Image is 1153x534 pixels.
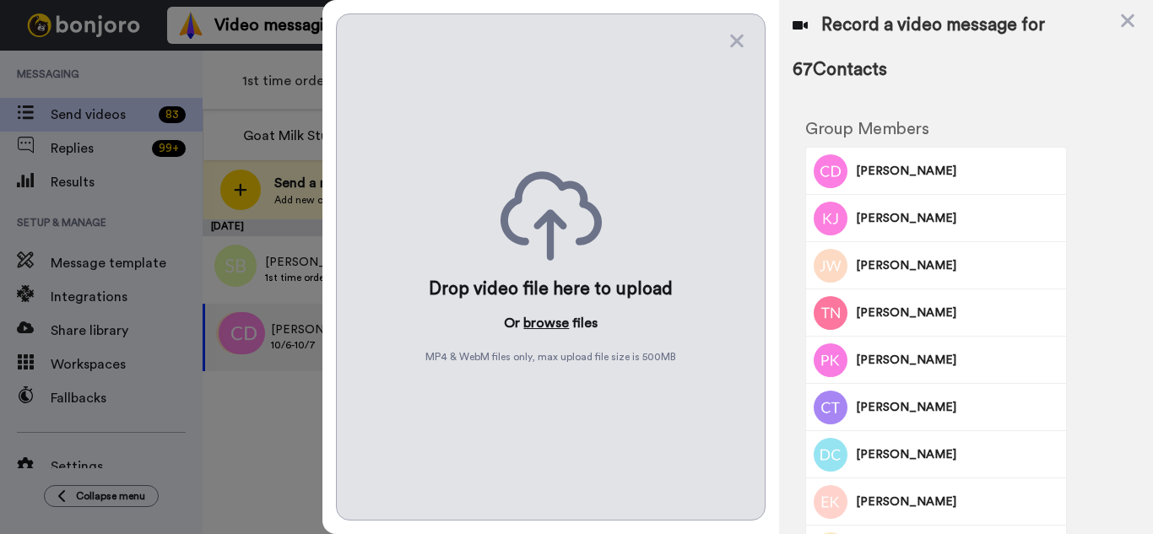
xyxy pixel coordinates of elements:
button: browse [523,313,569,333]
p: Or files [504,313,598,333]
img: Image of Judy Williams [814,249,847,283]
img: Image of Elsa Kondratick [814,485,847,519]
img: Image of Crystal Truman [814,391,847,424]
span: MP4 & WebM files only, max upload file size is 500 MB [425,350,676,364]
img: Image of Cheryl Dunn [814,154,847,188]
span: [PERSON_NAME] [856,305,1060,321]
span: [PERSON_NAME] [856,399,1060,416]
span: [PERSON_NAME] [856,494,1060,510]
img: Image of Teresa Nelson [814,296,847,330]
span: [PERSON_NAME] [856,257,1060,274]
h2: Group Members [805,120,1067,138]
span: [PERSON_NAME] [856,163,1060,180]
img: Image of Patty Kane [814,343,847,377]
div: Drop video file here to upload [429,278,673,301]
span: [PERSON_NAME] [856,352,1060,369]
img: Image of Delia Correa [814,438,847,472]
img: Image of Kathleen J. Spurgeon [814,202,847,235]
span: [PERSON_NAME] [856,446,1060,463]
span: [PERSON_NAME] [856,210,1060,227]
